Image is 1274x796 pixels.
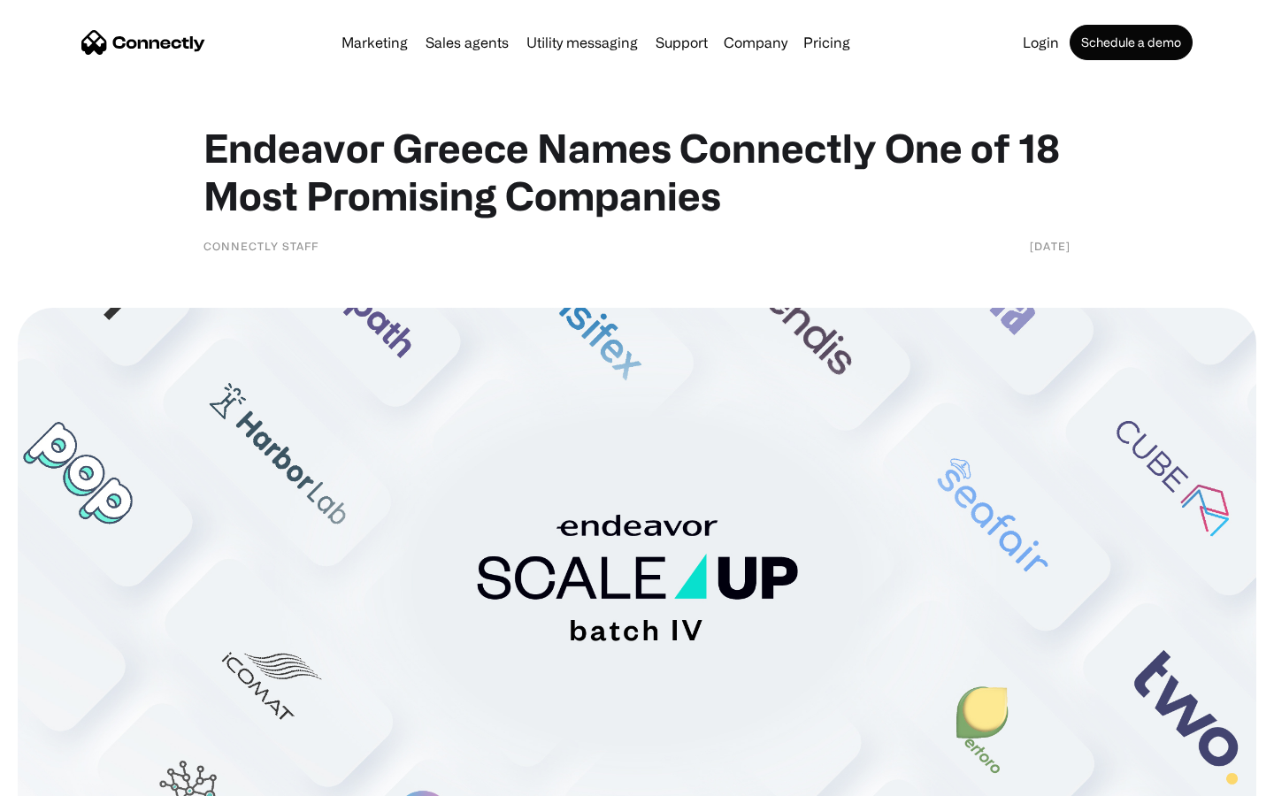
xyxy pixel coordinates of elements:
[334,35,415,50] a: Marketing
[796,35,857,50] a: Pricing
[1030,237,1071,255] div: [DATE]
[724,30,787,55] div: Company
[35,765,106,790] ul: Language list
[203,124,1071,219] h1: Endeavor Greece Names Connectly One of 18 Most Promising Companies
[418,35,516,50] a: Sales agents
[203,237,318,255] div: Connectly Staff
[1016,35,1066,50] a: Login
[1070,25,1193,60] a: Schedule a demo
[519,35,645,50] a: Utility messaging
[649,35,715,50] a: Support
[18,765,106,790] aside: Language selected: English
